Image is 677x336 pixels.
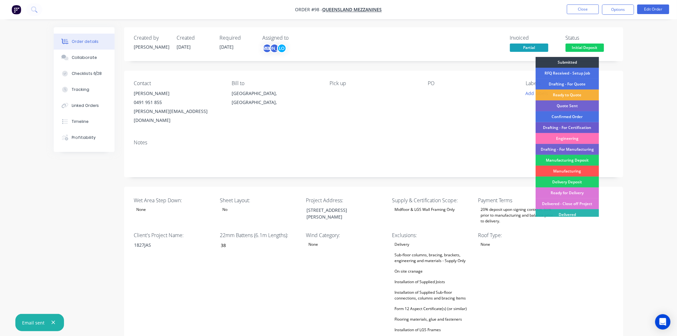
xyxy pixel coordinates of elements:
label: 22mm Battens (6.1m Lengths): [220,231,300,239]
div: AS [262,44,272,53]
div: Drafting - For Quote [536,79,599,90]
button: Close [567,4,599,14]
div: Tracking [72,87,89,92]
div: Status [566,35,614,41]
div: No [220,205,230,214]
span: [DATE] [219,44,234,50]
div: Created by [134,35,169,41]
div: Installation of Supplied Joists [392,278,448,286]
button: Linked Orders [54,98,115,114]
div: Assigned to [262,35,326,41]
div: Labels [526,80,614,86]
div: Created [177,35,212,41]
div: Linked Orders [72,103,99,108]
label: Wet Area Step Down: [134,196,214,204]
button: AS[PERSON_NAME]LO [262,44,287,53]
button: Tracking [54,82,115,98]
div: 20% deposit upon signing contract. 50% prior to manufacturing and balance prior to delivery. [478,205,558,225]
div: [GEOGRAPHIC_DATA], [GEOGRAPHIC_DATA], [232,89,319,107]
div: 1827JAS [129,240,209,250]
div: [PERSON_NAME][EMAIL_ADDRESS][DOMAIN_NAME] [134,107,221,125]
label: Payment Terms [478,196,558,204]
div: Timeline [72,119,89,124]
label: Roof Type: [478,231,558,239]
div: [GEOGRAPHIC_DATA], [GEOGRAPHIC_DATA], [232,89,319,109]
div: Flooring materials, glue and fasteners [392,315,465,324]
div: On site cranage [392,267,426,276]
button: Add labels [522,89,552,98]
label: Exclusions: [392,231,472,239]
div: Notes [134,140,614,146]
div: RFQ Received - Setup Job [536,68,599,79]
button: Initial Deposit [566,44,604,53]
div: Delivery Deposit [536,177,599,188]
div: Sub-floor columns, bracing, brackets, engineering and materials - Supply Only [392,251,472,265]
div: None [478,240,493,249]
div: [PERSON_NAME] [134,44,169,50]
div: Manufacturing Deposit [536,155,599,166]
div: Contact [134,80,221,86]
span: Partial [510,44,548,52]
div: [STREET_ADDRESS][PERSON_NAME] [301,205,381,221]
div: None [306,240,321,249]
div: Delivered - Close off Project [536,198,599,209]
div: Installation of Supplied Sub-floor connections, columns and bracing Items [392,288,472,302]
div: Checklists 6/28 [72,71,102,76]
div: LO [277,44,287,53]
span: [DATE] [177,44,191,50]
div: Ready for Delivery [536,188,599,198]
div: Form 12 Aspect Certificate(s) (or similar) [392,305,470,313]
div: Bill to [232,80,319,86]
a: Queensland Mezzanines [323,7,382,13]
div: Collaborate [72,55,97,60]
div: Delivery [392,240,412,249]
div: Open Intercom Messenger [655,314,671,330]
div: [PERSON_NAME] [134,89,221,98]
div: None [134,205,148,214]
label: Wind Category: [306,231,386,239]
span: Initial Deposit [566,44,604,52]
div: Profitability [72,135,96,140]
label: Project Address: [306,196,386,204]
div: PO [428,80,515,86]
div: Ready to Quote [536,90,599,100]
button: Timeline [54,114,115,130]
button: Order details [54,34,115,50]
div: 0491 951 855 [134,98,221,107]
button: Options [602,4,634,15]
label: Supply & Certification Scope: [392,196,472,204]
div: Installation of LGS Frames [392,326,444,334]
div: Manufacturing [536,166,599,177]
label: Client's Project Name: [134,231,214,239]
div: Required [219,35,255,41]
div: Delivered [536,209,599,220]
label: Sheet Layout: [220,196,300,204]
div: Pick up [330,80,418,86]
div: Quote Sent [536,100,599,111]
button: Collaborate [54,50,115,66]
input: Enter number... [215,240,300,250]
div: Drafting - For Manufacturing [536,144,599,155]
img: Factory [12,5,21,14]
div: [PERSON_NAME]0491 951 855[PERSON_NAME][EMAIL_ADDRESS][DOMAIN_NAME] [134,89,221,125]
div: Engineering [536,133,599,144]
div: Invoiced [510,35,558,41]
div: Midfloor & LGS Wall Framing Only [392,205,458,214]
button: Checklists 6/28 [54,66,115,82]
div: Email sent [22,319,44,326]
div: Drafting - For Certification [536,122,599,133]
div: Confirmed Order [536,111,599,122]
div: Submitted [536,57,599,68]
button: Profitability [54,130,115,146]
button: Edit Order [637,4,669,14]
span: Order #98 - [295,7,323,13]
div: Order details [72,39,99,44]
div: [PERSON_NAME] [270,44,279,53]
